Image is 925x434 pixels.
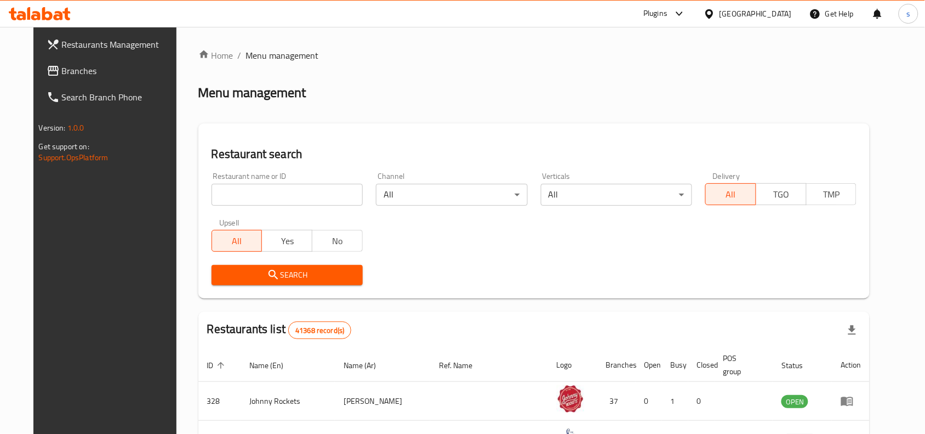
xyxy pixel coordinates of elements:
[548,348,597,382] th: Logo
[713,172,740,180] label: Delivery
[439,359,487,372] span: Ref. Name
[723,352,760,378] span: POS group
[557,385,584,413] img: Johnny Rockets
[636,382,662,421] td: 0
[720,8,792,20] div: [GEOGRAPHIC_DATA]
[219,219,239,227] label: Upsell
[39,150,109,165] a: Support.OpsPlatform
[198,382,241,421] td: 328
[317,233,358,249] span: No
[62,91,179,104] span: Search Branch Phone
[312,230,363,252] button: No
[212,230,262,252] button: All
[781,396,808,408] span: OPEN
[238,49,242,62] li: /
[761,187,802,202] span: TGO
[335,382,430,421] td: [PERSON_NAME]
[198,84,306,102] h2: Menu management
[241,382,335,421] td: Johnny Rockets
[597,348,636,382] th: Branches
[289,325,351,336] span: 41368 record(s)
[212,265,363,285] button: Search
[67,121,84,135] span: 1.0.0
[688,382,715,421] td: 0
[250,359,298,372] span: Name (En)
[811,187,853,202] span: TMP
[246,49,319,62] span: Menu management
[216,233,258,249] span: All
[643,7,667,20] div: Plugins
[906,8,910,20] span: s
[662,348,688,382] th: Busy
[806,183,857,205] button: TMP
[636,348,662,382] th: Open
[207,359,228,372] span: ID
[38,84,188,110] a: Search Branch Phone
[688,348,715,382] th: Closed
[198,49,870,62] nav: breadcrumb
[288,322,351,339] div: Total records count
[220,268,354,282] span: Search
[207,321,352,339] h2: Restaurants list
[781,359,817,372] span: Status
[710,187,752,202] span: All
[62,38,179,51] span: Restaurants Management
[62,64,179,77] span: Branches
[344,359,390,372] span: Name (Ar)
[541,184,692,206] div: All
[38,31,188,58] a: Restaurants Management
[212,184,363,206] input: Search for restaurant name or ID..
[212,146,857,162] h2: Restaurant search
[39,121,66,135] span: Version:
[662,382,688,421] td: 1
[597,382,636,421] td: 37
[705,183,756,205] button: All
[198,49,233,62] a: Home
[376,184,527,206] div: All
[832,348,870,382] th: Action
[839,317,865,343] div: Export file
[39,139,89,154] span: Get support on:
[261,230,312,252] button: Yes
[266,233,308,249] span: Yes
[841,394,861,408] div: Menu
[38,58,188,84] a: Branches
[756,183,807,205] button: TGO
